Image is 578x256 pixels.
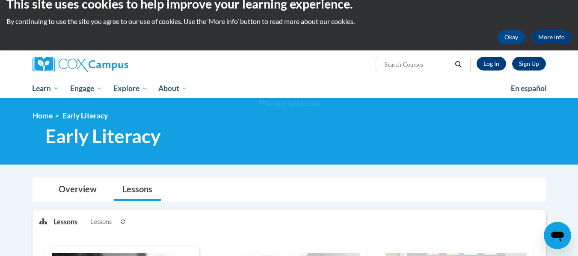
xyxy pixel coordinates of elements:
span: Lessons [90,217,112,227]
button: Okay [498,30,525,44]
a: Overview [50,179,105,201]
a: En español [505,79,552,97]
span: Early Literacy [45,125,160,147]
a: Engage [65,79,108,98]
input: Search Courses [383,59,452,70]
span: Learn [32,83,59,94]
a: About [153,79,193,98]
p: By continuing to use the site you agree to our use of cookies. Use the ‘More info’ button to read... [6,17,572,26]
img: Cox Campus [33,57,128,72]
a: Explore [108,79,153,98]
a: Log In [477,57,506,71]
span: Explore [113,83,148,94]
span: Engage [70,83,102,94]
p: Lessons [53,217,77,227]
a: More Info [531,30,572,44]
iframe: Button to launch messaging window [544,222,571,249]
a: Register [512,57,546,71]
span: About [158,83,187,94]
button: Search [452,59,465,70]
span: Early Literacy [62,111,108,120]
a: Cox Campus [33,57,195,72]
a: Lessons [114,179,161,201]
span: En español [511,84,547,93]
a: Learn [27,79,65,98]
div: Main menu [20,79,559,98]
img: Section background [259,99,320,109]
a: Home [33,111,53,120]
